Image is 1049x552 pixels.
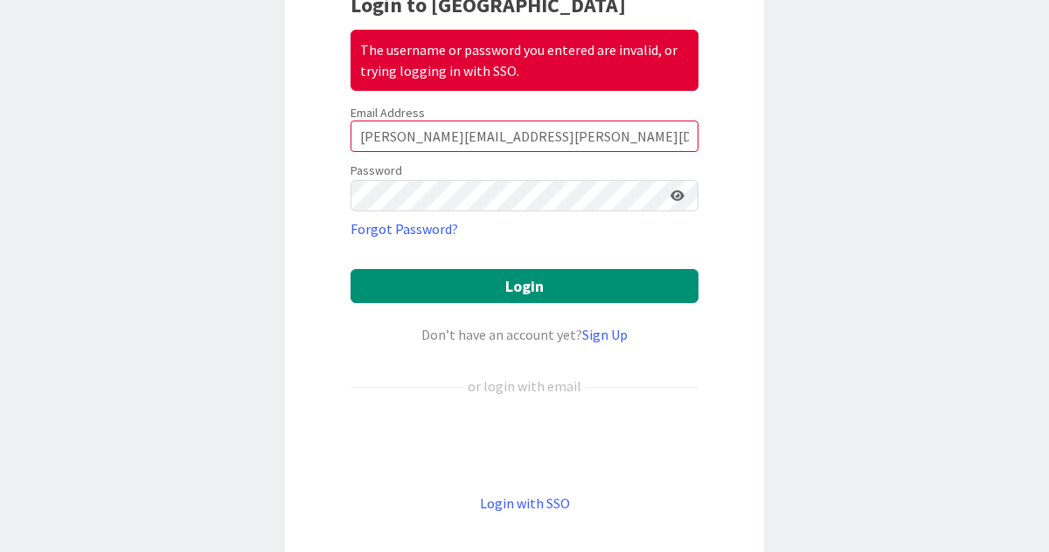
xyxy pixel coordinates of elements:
div: or login with email [463,376,586,397]
a: Sign Up [582,326,628,343]
label: Email Address [351,105,425,121]
div: The username or password you entered are invalid, or trying logging in with SSO. [351,30,698,91]
label: Password [351,162,402,180]
a: Login with SSO [480,494,570,512]
iframe: Sign in with Google Button [342,425,707,464]
button: Login [351,269,698,303]
div: Don’t have an account yet? [351,324,698,345]
a: Forgot Password? [351,218,458,239]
